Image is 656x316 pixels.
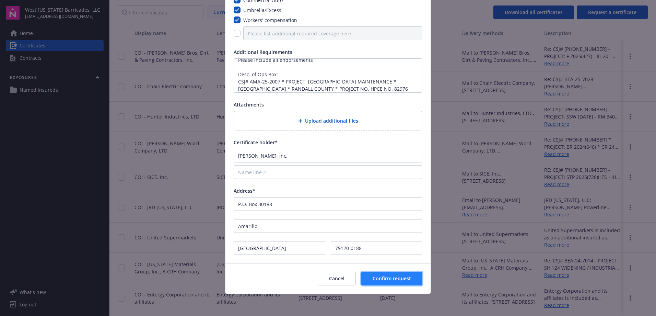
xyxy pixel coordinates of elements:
[234,111,422,131] div: Upload additional files
[331,241,422,255] input: Zip
[234,58,422,93] textarea: Please include all endorsements Desc. of Ops Box: CSJ# AMA-25-2007 * PROJECT: [GEOGRAPHIC_DATA] M...
[234,219,422,233] input: City
[234,49,292,55] span: Additional Requirements
[234,165,422,179] input: Name line 2
[234,197,422,211] input: Street
[234,101,264,108] span: Attachments
[329,275,344,282] span: Cancel
[234,149,422,162] input: Name line 1
[361,272,422,285] button: Confirm request
[305,117,358,124] span: Upload additional files
[234,188,255,194] span: Address*
[318,272,356,285] button: Cancel
[243,17,297,23] span: Workers' compensation
[234,241,325,255] input: State
[373,275,411,282] span: Confirm request
[234,139,278,146] span: Certificate holder*
[243,26,422,40] input: Please list additional required coverage here
[243,7,281,13] span: Umbrella/Excess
